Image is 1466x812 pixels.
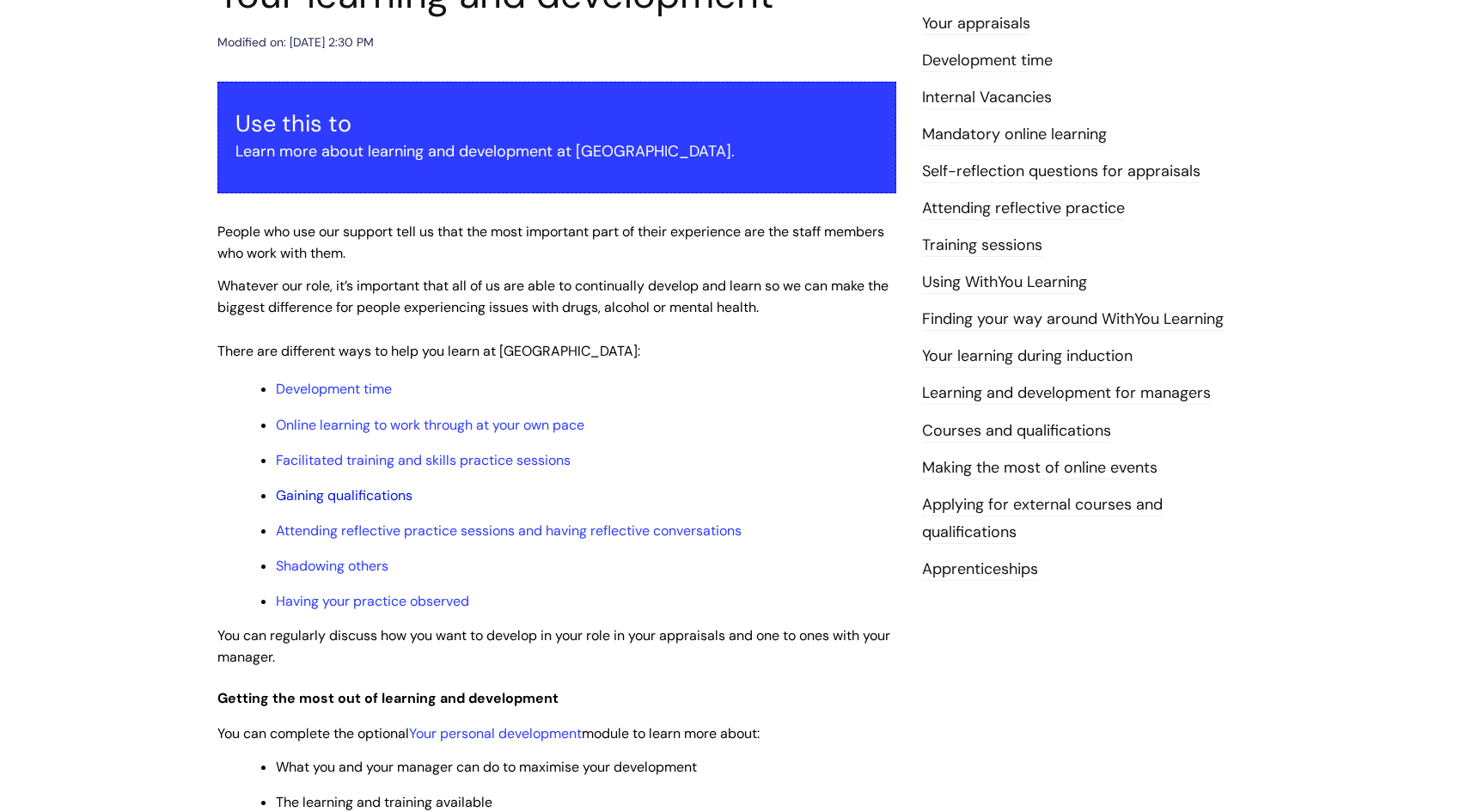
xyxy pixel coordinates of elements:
[217,277,889,316] span: Whatever our role, it’s important that all of us are able to continually develop and learn so we ...
[922,494,1163,544] a: Applying for external courses and qualifications
[217,223,884,262] span: People who use our support tell us that the most important part of their experience are the staff...
[276,486,412,504] a: Gaining qualifications
[922,50,1053,72] a: Development time
[276,416,584,434] a: Online learning to work through at your own pace
[217,626,890,666] span: You can regularly discuss how you want to develop in your role in your appraisals and one to ones...
[217,342,640,360] span: There are different ways to help you learn at [GEOGRAPHIC_DATA]:
[922,457,1158,479] a: Making the most of online events
[276,451,571,469] a: Facilitated training and skills practice sessions
[922,87,1052,109] a: Internal Vacancies
[235,137,878,165] p: Learn more about learning and development at [GEOGRAPHIC_DATA].
[922,13,1030,35] a: Your appraisals
[276,557,388,575] a: Shadowing others
[217,724,760,742] span: You can complete the optional module to learn more about:
[922,420,1111,443] a: Courses and qualifications
[922,235,1042,257] a: Training sessions
[276,522,742,540] a: Attending reflective practice sessions and having reflective conversations
[276,592,469,610] a: Having your practice observed
[922,559,1038,581] a: Apprenticeships
[409,724,582,742] a: Your personal development
[922,272,1087,294] a: Using WithYou Learning
[922,382,1211,405] a: Learning and development for managers
[235,110,878,137] h3: Use this to
[922,308,1224,331] a: Finding your way around WithYou Learning
[276,380,392,398] a: Development time
[276,758,697,776] span: What you and your manager can do to maximise your development
[276,793,492,811] span: The learning and training available
[217,32,374,53] div: Modified on: [DATE] 2:30 PM
[922,345,1133,368] a: Your learning during induction
[922,124,1107,146] a: Mandatory online learning
[922,198,1125,220] a: Attending reflective practice
[922,161,1200,183] a: Self-reflection questions for appraisals
[217,689,559,707] span: Getting the most out of learning and development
